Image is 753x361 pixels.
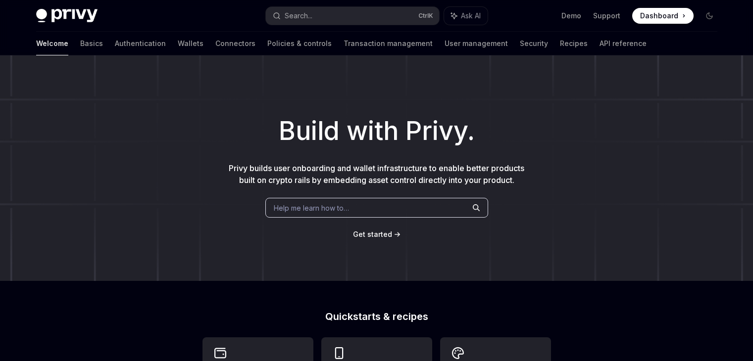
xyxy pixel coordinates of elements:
button: Ask AI [444,7,488,25]
a: Support [593,11,620,21]
h2: Quickstarts & recipes [202,312,551,321]
a: Get started [353,229,392,239]
a: Wallets [178,32,203,55]
a: Recipes [560,32,588,55]
a: Demo [561,11,581,21]
a: API reference [600,32,647,55]
button: Search...CtrlK [266,7,439,25]
a: Dashboard [632,8,694,24]
span: Privy builds user onboarding and wallet infrastructure to enable better products built on crypto ... [229,163,524,185]
a: Policies & controls [267,32,332,55]
span: Help me learn how to… [274,203,349,213]
a: Security [520,32,548,55]
span: Dashboard [640,11,678,21]
a: Basics [80,32,103,55]
span: Ask AI [461,11,481,21]
a: Welcome [36,32,68,55]
a: User management [445,32,508,55]
a: Authentication [115,32,166,55]
a: Connectors [215,32,255,55]
div: Search... [285,10,312,22]
a: Transaction management [344,32,433,55]
span: Ctrl K [418,12,433,20]
img: dark logo [36,9,98,23]
h1: Build with Privy. [16,112,737,150]
button: Toggle dark mode [702,8,717,24]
